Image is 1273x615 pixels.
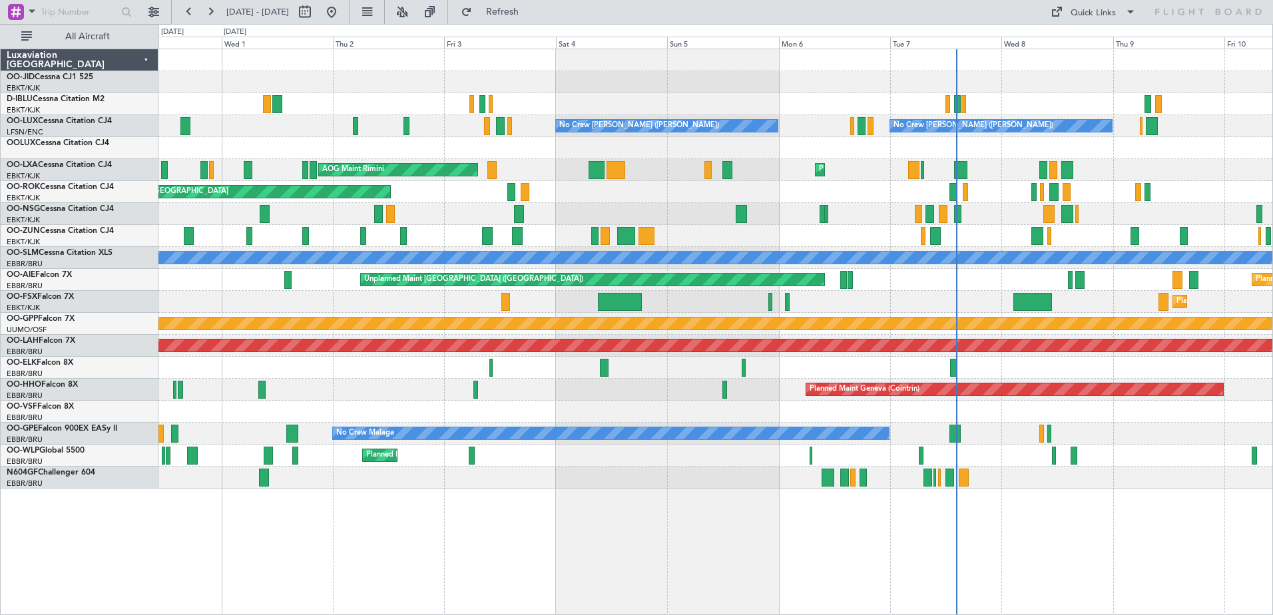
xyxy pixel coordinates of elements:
[810,379,919,399] div: Planned Maint Geneva (Cointrin)
[7,469,38,477] span: N604GF
[7,139,109,147] a: OOLUXCessna Citation CJ4
[7,237,40,247] a: EBKT/KJK
[7,249,39,257] span: OO-SLM
[7,315,75,323] a: OO-GPPFalcon 7X
[7,83,40,93] a: EBKT/KJK
[336,423,394,443] div: No Crew Malaga
[7,259,43,269] a: EBBR/BRU
[1071,7,1116,20] div: Quick Links
[7,303,40,313] a: EBKT/KJK
[35,32,140,41] span: All Aircraft
[322,160,384,180] div: AOG Maint Rimini
[7,171,40,181] a: EBKT/KJK
[7,403,37,411] span: OO-VSF
[7,161,38,169] span: OO-LXA
[364,270,583,290] div: Unplanned Maint [GEOGRAPHIC_DATA] ([GEOGRAPHIC_DATA])
[7,281,43,291] a: EBBR/BRU
[7,117,38,125] span: OO-LUX
[7,73,93,81] a: OO-JIDCessna CJ1 525
[7,183,114,191] a: OO-ROKCessna Citation CJ4
[7,315,38,323] span: OO-GPP
[161,27,184,38] div: [DATE]
[7,391,43,401] a: EBBR/BRU
[7,425,38,433] span: OO-GPE
[7,139,35,147] span: OOLUX
[7,337,39,345] span: OO-LAH
[1044,1,1143,23] button: Quick Links
[7,293,74,301] a: OO-FSXFalcon 7X
[7,227,40,235] span: OO-ZUN
[7,479,43,489] a: EBBR/BRU
[475,7,531,17] span: Refresh
[7,369,43,379] a: EBBR/BRU
[7,271,72,279] a: OO-AIEFalcon 7X
[7,359,37,367] span: OO-ELK
[333,37,444,49] div: Thu 2
[7,325,47,335] a: UUMO/OSF
[7,435,43,445] a: EBBR/BRU
[444,37,555,49] div: Fri 3
[7,95,33,103] span: D-IBLU
[819,160,974,180] div: Planned Maint Kortrijk-[GEOGRAPHIC_DATA]
[7,193,40,203] a: EBKT/KJK
[7,293,37,301] span: OO-FSX
[7,469,95,477] a: N604GFChallenger 604
[110,37,221,49] div: Tue 30
[224,27,246,38] div: [DATE]
[893,116,1053,136] div: No Crew [PERSON_NAME] ([PERSON_NAME])
[7,161,112,169] a: OO-LXACessna Citation CJ4
[7,105,40,115] a: EBKT/KJK
[7,447,39,455] span: OO-WLP
[7,447,85,455] a: OO-WLPGlobal 5500
[7,457,43,467] a: EBBR/BRU
[7,205,114,213] a: OO-NSGCessna Citation CJ4
[15,26,144,47] button: All Aircraft
[7,95,105,103] a: D-IBLUCessna Citation M2
[7,249,113,257] a: OO-SLMCessna Citation XLS
[455,1,535,23] button: Refresh
[41,2,117,22] input: Trip Number
[7,205,40,213] span: OO-NSG
[667,37,778,49] div: Sun 5
[7,381,78,389] a: OO-HHOFalcon 8X
[226,6,289,18] span: [DATE] - [DATE]
[7,183,40,191] span: OO-ROK
[7,359,73,367] a: OO-ELKFalcon 8X
[559,116,719,136] div: No Crew [PERSON_NAME] ([PERSON_NAME])
[556,37,667,49] div: Sat 4
[1113,37,1224,49] div: Thu 9
[7,127,43,137] a: LFSN/ENC
[7,337,75,345] a: OO-LAHFalcon 7X
[7,227,114,235] a: OO-ZUNCessna Citation CJ4
[7,347,43,357] a: EBBR/BRU
[779,37,890,49] div: Mon 6
[1001,37,1113,49] div: Wed 8
[7,215,40,225] a: EBKT/KJK
[7,271,35,279] span: OO-AIE
[7,117,112,125] a: OO-LUXCessna Citation CJ4
[7,413,43,423] a: EBBR/BRU
[7,73,35,81] span: OO-JID
[366,445,462,465] div: Planned Maint Milan (Linate)
[7,381,41,389] span: OO-HHO
[7,403,74,411] a: OO-VSFFalcon 8X
[7,425,117,433] a: OO-GPEFalcon 900EX EASy II
[222,37,333,49] div: Wed 1
[890,37,1001,49] div: Tue 7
